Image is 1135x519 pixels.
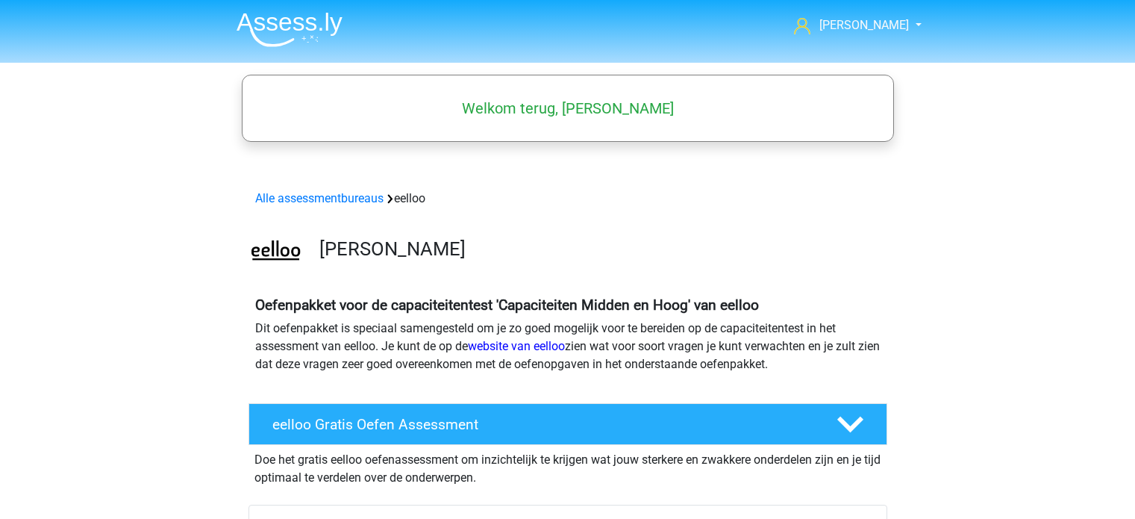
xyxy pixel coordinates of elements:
span: [PERSON_NAME] [819,18,909,32]
h4: eelloo Gratis Oefen Assessment [272,416,813,433]
img: eelloo.png [249,226,302,279]
a: website van eelloo [468,339,565,353]
a: eelloo Gratis Oefen Assessment [243,403,893,445]
h5: Welkom terug, [PERSON_NAME] [249,99,887,117]
div: Doe het gratis eelloo oefenassessment om inzichtelijk te krijgen wat jouw sterkere en zwakkere on... [248,445,887,487]
p: Dit oefenpakket is speciaal samengesteld om je zo goed mogelijk voor te bereiden op de capaciteit... [255,320,881,373]
div: eelloo [249,190,887,208]
a: [PERSON_NAME] [788,16,910,34]
img: Assessly [237,12,343,47]
b: Oefenpakket voor de capaciteitentest 'Capaciteiten Midden en Hoog' van eelloo [255,296,759,314]
h3: [PERSON_NAME] [319,237,875,261]
a: Alle assessmentbureaus [255,191,384,205]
